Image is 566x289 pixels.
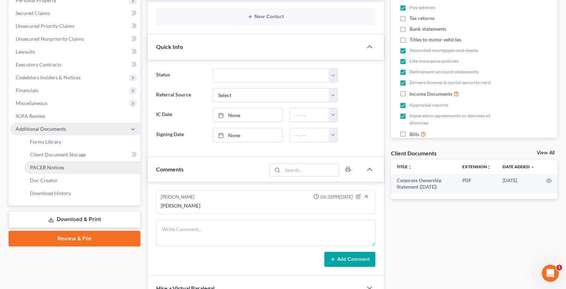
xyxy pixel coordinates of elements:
span: Doc Creator [30,177,58,183]
a: Doc Creator [24,174,140,187]
a: Client Document Storage [24,148,140,161]
div: [PERSON_NAME] [161,202,371,209]
span: Secured Claims [16,10,50,16]
a: Executory Contracts [10,58,140,71]
a: View All [537,150,555,155]
a: Unsecured Priority Claims [10,20,140,33]
label: Referral Source [153,88,209,103]
span: Drivers license & social security card [410,79,491,86]
td: PDF [457,174,497,194]
i: expand_more [530,165,535,169]
span: Lawsuits [16,49,35,55]
span: Download History [30,190,71,196]
a: Titleunfold_more [397,164,412,169]
span: Quick Info [156,43,183,50]
a: None [213,108,282,122]
a: Download & Print [9,211,140,228]
span: Codebtors Insiders & Notices [16,74,81,80]
div: [PERSON_NAME] [161,194,195,201]
a: Extensionunfold_more [462,164,491,169]
input: -- : -- [290,108,330,122]
span: Titles to motor vehicles [410,36,461,43]
span: Miscellaneous [16,100,47,106]
td: Corporate Ownership Statement ([DATE]) [391,174,457,194]
span: 06:38PM[DATE] [320,194,353,200]
span: Appraisal reports [410,101,448,109]
span: Retirement account statements [410,68,479,75]
span: PACER Notices [30,164,64,170]
a: PACER Notices [24,161,140,174]
a: Date Added expand_more [503,164,535,169]
label: Signing Date [153,128,209,142]
a: Forms Library [24,135,140,148]
a: Lawsuits [10,45,140,58]
span: Recorded mortgages and deeds [410,47,478,54]
i: unfold_more [408,165,412,169]
span: Unsecured Priority Claims [16,23,74,29]
td: [DATE] [497,174,540,194]
input: Search... [282,164,339,176]
button: Add Comment [324,252,375,267]
span: Additional Documents [16,126,66,132]
a: Unsecured Nonpriority Claims [10,33,140,45]
a: Secured Claims [10,7,140,20]
iframe: Intercom live chat [542,265,559,282]
span: Income Documents [410,90,452,98]
span: Executory Contracts [16,61,61,68]
span: Bills [410,131,419,138]
div: Client Documents [391,149,437,157]
input: -- : -- [290,128,330,142]
span: Life insurance policies [410,58,459,65]
a: SOFA Review [10,110,140,123]
span: Pay advices [410,4,435,11]
span: Comments [156,166,184,173]
label: Status [153,68,209,83]
span: Client Document Storage [30,151,86,158]
span: SOFA Review [16,113,45,119]
span: 1 [556,265,562,270]
span: Forms Library [30,139,61,145]
span: Tax returns [410,15,434,22]
a: None [213,128,282,142]
button: New Contact [162,14,370,20]
a: Download History [24,187,140,200]
label: IC Date [153,108,209,122]
span: Unsecured Nonpriority Claims [16,36,84,42]
span: Bank statements [410,25,446,33]
a: Review & File [9,231,140,246]
i: unfold_more [487,165,491,169]
span: Separation agreements or decrees of divorces [410,112,510,126]
span: Financials [16,87,38,93]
